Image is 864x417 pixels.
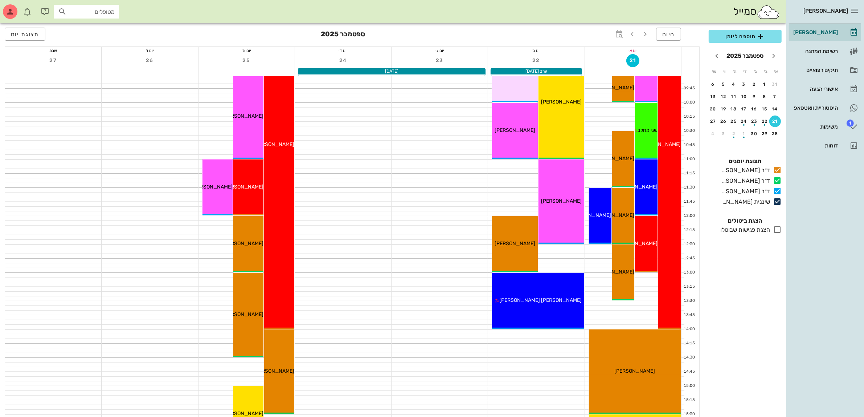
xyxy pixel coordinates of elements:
[21,6,26,10] span: תג
[718,116,729,127] button: 26
[769,103,781,115] button: 14
[767,49,780,62] button: חודש שעבר
[254,141,294,147] span: [PERSON_NAME]
[738,106,750,112] div: 17
[541,198,582,204] span: [PERSON_NAME]
[530,54,543,67] button: 22
[749,78,760,90] button: 2
[718,78,729,90] button: 5
[730,65,740,78] th: ה׳
[707,82,719,87] div: 6
[789,80,861,98] a: אישורי הגעה
[769,91,781,102] button: 7
[707,128,719,139] button: 4
[617,240,658,247] span: [PERSON_NAME]
[707,116,719,127] button: 27
[681,199,696,205] div: 11:45
[627,57,639,64] span: 21
[707,119,719,124] div: 27
[719,187,770,196] div: ד״ר [PERSON_NAME]
[433,57,446,64] span: 23
[738,82,750,87] div: 3
[751,65,760,78] th: ג׳
[614,368,655,374] span: [PERSON_NAME]
[769,116,781,127] button: 21
[718,119,729,124] div: 26
[724,49,767,63] button: ספטמבר 2025
[759,94,771,99] div: 8
[771,65,781,78] th: א׳
[681,369,696,375] div: 14:45
[5,28,45,41] button: תצוגת יום
[681,284,696,290] div: 13:15
[718,94,729,99] div: 12
[728,119,740,124] div: 25
[488,47,584,54] div: יום ב׳
[792,86,838,92] div: אישורי הגעה
[11,31,39,38] span: תצוגת יום
[769,78,781,90] button: 31
[626,54,639,67] button: 21
[681,85,696,92] div: 09:45
[681,170,696,177] div: 11:15
[759,91,771,102] button: 8
[321,28,365,42] h3: ספטמבר 2025
[198,47,295,54] div: יום ה׳
[749,128,760,139] button: 30
[728,103,740,115] button: 18
[47,54,60,67] button: 27
[728,91,740,102] button: 11
[759,119,771,124] div: 22
[681,227,696,233] div: 12:15
[707,94,719,99] div: 13
[718,103,729,115] button: 19
[728,128,740,139] button: 2
[720,65,729,78] th: ו׳
[681,241,696,247] div: 12:30
[718,91,729,102] button: 12
[254,368,294,374] span: [PERSON_NAME]
[761,65,770,78] th: ב׳
[769,106,781,112] div: 14
[759,103,771,115] button: 15
[717,226,770,234] div: הצגת פגישות שבוטלו
[681,213,696,219] div: 12:00
[769,131,781,136] div: 28
[792,48,838,54] div: רשימת המתנה
[594,212,634,218] span: [PERSON_NAME]
[789,99,861,117] a: היסטוריית וואטסאפ
[738,103,750,115] button: 17
[709,65,719,78] th: ש׳
[640,141,681,147] span: [PERSON_NAME]
[223,240,263,247] span: [PERSON_NAME]
[681,326,696,332] div: 14:00
[759,82,771,87] div: 1
[707,106,719,112] div: 20
[792,105,838,111] div: היסטוריית וואטסאפ
[789,42,861,60] a: רשימת המתנה
[681,355,696,361] div: 14:30
[681,114,696,120] div: 10:15
[681,255,696,262] div: 12:45
[749,82,760,87] div: 2
[728,131,740,136] div: 2
[738,128,750,139] button: 1
[102,47,198,54] div: יום ו׳
[792,67,838,73] div: תיקים רפואיים
[709,157,782,166] h4: תצוגת יומנים
[789,24,861,41] a: [PERSON_NAME]
[718,106,729,112] div: 19
[223,184,263,190] span: [PERSON_NAME]
[769,94,781,99] div: 7
[719,166,770,175] div: ד״ר [PERSON_NAME]
[789,137,861,154] a: דוחות
[707,103,719,115] button: 20
[789,61,861,79] a: תיקים רפואיים
[749,106,760,112] div: 16
[757,5,780,19] img: SmileCloud logo
[719,198,770,206] div: שיננית [PERSON_NAME]
[759,106,771,112] div: 15
[749,131,760,136] div: 30
[738,94,750,99] div: 10
[728,116,740,127] button: 25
